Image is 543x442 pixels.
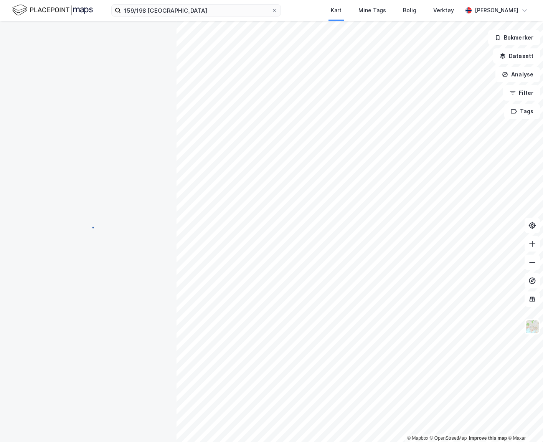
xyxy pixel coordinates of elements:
[430,435,467,441] a: OpenStreetMap
[433,6,454,15] div: Verktøy
[503,85,540,101] button: Filter
[12,3,93,17] img: logo.f888ab2527a4732fd821a326f86c7f29.svg
[469,435,507,441] a: Improve this map
[475,6,518,15] div: [PERSON_NAME]
[331,6,342,15] div: Kart
[121,5,271,16] input: Søk på adresse, matrikkel, gårdeiere, leietakere eller personer
[504,104,540,119] button: Tags
[407,435,428,441] a: Mapbox
[525,319,540,334] img: Z
[495,67,540,82] button: Analyse
[488,30,540,45] button: Bokmerker
[505,405,543,442] iframe: Chat Widget
[493,48,540,64] button: Datasett
[403,6,416,15] div: Bolig
[82,221,94,233] img: spinner.a6d8c91a73a9ac5275cf975e30b51cfb.svg
[358,6,386,15] div: Mine Tags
